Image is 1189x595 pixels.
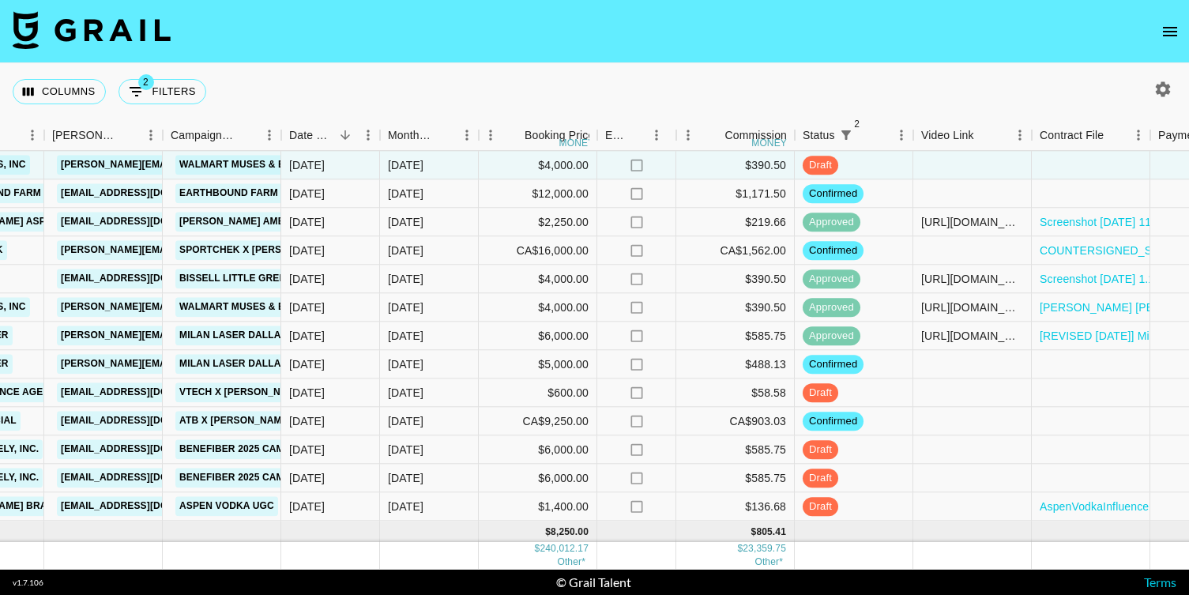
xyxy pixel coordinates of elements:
[676,152,795,180] div: $390.50
[175,326,384,346] a: Milan Laser Dallas x [PERSON_NAME]
[803,471,838,486] span: draft
[57,156,396,175] a: [PERSON_NAME][EMAIL_ADDRESS][PERSON_NAME][DOMAIN_NAME]
[44,120,163,151] div: Booker
[835,124,857,146] div: 2 active filters
[119,79,206,104] button: Show filters
[57,497,234,517] a: [EMAIL_ADDRESS][DOMAIN_NAME]
[737,542,743,555] div: $
[803,442,838,458] span: draft
[175,184,399,204] a: Earthbound Farm x Lexi [PERSON_NAME]
[1127,123,1150,147] button: Menu
[388,120,433,151] div: Month Due
[479,322,597,351] div: $6,000.00
[676,379,795,408] div: $58.58
[913,120,1032,151] div: Video Link
[388,299,423,315] div: Oct '25
[388,385,423,401] div: Oct '25
[289,271,325,287] div: 9/18/2025
[175,469,318,488] a: Benefiber 2025 Campaign
[556,574,631,590] div: © Grail Talent
[605,120,627,151] div: Expenses: Remove Commission?
[502,124,525,146] button: Sort
[388,356,423,372] div: Oct '25
[921,120,974,151] div: Video Link
[803,186,864,201] span: confirmed
[175,213,447,232] a: [PERSON_NAME] Ambassador Program (October)
[974,124,996,146] button: Sort
[57,213,234,232] a: [EMAIL_ADDRESS][DOMAIN_NAME]
[455,123,479,147] button: Menu
[1040,120,1104,151] div: Contract File
[57,412,234,431] a: [EMAIL_ADDRESS][DOMAIN_NAME]
[13,578,43,588] div: v 1.7.106
[57,298,396,318] a: [PERSON_NAME][EMAIL_ADDRESS][PERSON_NAME][DOMAIN_NAME]
[175,497,278,517] a: Aspen Vodka UGC
[803,386,838,401] span: draft
[13,11,171,49] img: Grail Talent
[479,379,597,408] div: $600.00
[676,408,795,436] div: CA$903.03
[289,499,325,514] div: 5/23/2025
[356,123,380,147] button: Menu
[479,265,597,294] div: $4,000.00
[921,299,1023,315] div: https://www.tiktok.com/@calliegualy/video/7560704579738930462
[388,499,423,514] div: Oct '25
[803,499,838,514] span: draft
[803,414,864,429] span: confirmed
[540,542,589,555] div: 240,012.17
[803,120,835,151] div: Status
[557,556,585,567] span: CA$ 44,250.00
[171,120,235,151] div: Campaign (Type)
[388,157,423,173] div: Oct '25
[433,124,455,146] button: Sort
[175,298,413,318] a: Walmart Muses & Brands [DATE] Campaign
[479,237,597,265] div: CA$16,000.00
[479,436,597,465] div: $6,000.00
[803,357,864,372] span: confirmed
[743,542,786,555] div: 23,359.75
[258,123,281,147] button: Menu
[388,442,423,458] div: Oct '25
[803,158,838,173] span: draft
[849,116,865,132] span: 2
[724,120,787,151] div: Commission
[676,351,795,379] div: $488.13
[676,265,795,294] div: $390.50
[388,470,423,486] div: Oct '25
[1154,16,1186,47] button: open drawer
[289,413,325,429] div: 8/21/2025
[289,186,325,201] div: 10/8/2025
[676,180,795,209] div: $1,171.50
[57,326,314,346] a: [PERSON_NAME][EMAIL_ADDRESS][DOMAIN_NAME]
[175,412,393,431] a: ATB x [PERSON_NAME] (Aug-Oct) - Part 2
[175,440,318,460] a: Benefiber 2025 Campaign
[289,328,325,344] div: 8/26/2025
[676,294,795,322] div: $390.50
[175,241,449,261] a: SportChek x [PERSON_NAME] - October Campaign
[835,124,857,146] button: Show filters
[559,138,595,148] div: money
[388,328,423,344] div: Oct '25
[545,525,551,539] div: $
[676,465,795,493] div: $585.75
[289,356,325,372] div: 8/26/2025
[138,74,154,90] span: 2
[479,180,597,209] div: $12,000.00
[479,152,597,180] div: $4,000.00
[289,299,325,315] div: 9/18/2025
[751,525,757,539] div: $
[921,271,1023,287] div: https://www.tiktok.com/@madisonsieli/video/7560767441291283767
[388,413,423,429] div: Oct '25
[57,184,234,204] a: [EMAIL_ADDRESS][DOMAIN_NAME]
[479,493,597,522] div: $1,400.00
[479,123,502,147] button: Menu
[175,156,473,175] a: Walmart Muses & Brands Social Wellness Campaign
[597,120,676,151] div: Expenses: Remove Commission?
[756,525,786,539] div: 805.41
[479,294,597,322] div: $4,000.00
[57,241,396,261] a: [PERSON_NAME][EMAIL_ADDRESS][PERSON_NAME][DOMAIN_NAME]
[795,120,913,151] div: Status
[334,124,356,146] button: Sort
[289,214,325,230] div: 9/26/2025
[1008,123,1032,147] button: Menu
